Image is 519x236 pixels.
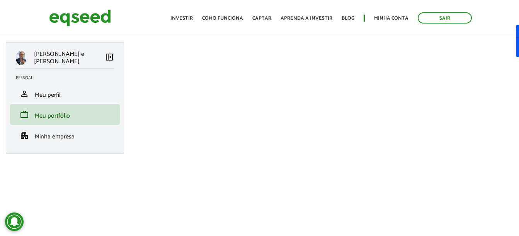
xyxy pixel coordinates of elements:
li: Meu portfólio [10,104,120,125]
h2: Pessoal [16,76,120,80]
a: Colapsar menu [105,52,114,63]
li: Meu perfil [10,83,120,104]
span: Meu perfil [35,90,61,100]
a: Captar [252,16,271,21]
a: Investir [170,16,193,21]
li: Minha empresa [10,125,120,146]
span: left_panel_close [105,52,114,62]
span: work [20,110,29,119]
p: [PERSON_NAME] e [PERSON_NAME] [34,51,105,65]
img: EqSeed [49,8,111,28]
span: Minha empresa [35,131,75,142]
a: Como funciona [202,16,243,21]
a: Blog [342,16,354,21]
span: person [20,89,29,98]
a: Sair [418,12,472,24]
a: Minha conta [374,16,408,21]
a: Aprenda a investir [281,16,332,21]
a: workMeu portfólio [16,110,114,119]
span: apartment [20,131,29,140]
span: Meu portfólio [35,111,70,121]
a: personMeu perfil [16,89,114,98]
a: apartmentMinha empresa [16,131,114,140]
